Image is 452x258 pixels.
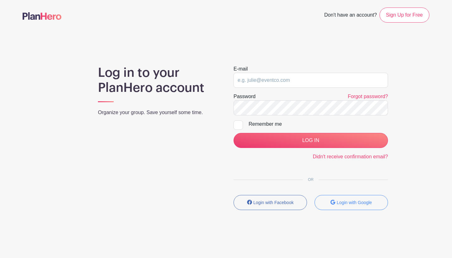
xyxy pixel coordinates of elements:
button: Login with Google [315,195,388,210]
label: E-mail [234,65,248,73]
p: Organize your group. Save yourself some time. [98,109,218,116]
a: Forgot password? [348,94,388,99]
small: Login with Facebook [253,200,293,205]
div: Remember me [249,120,388,128]
span: Don't have an account? [324,9,377,23]
input: e.g. julie@eventco.com [234,73,388,88]
a: Sign Up for Free [379,8,429,23]
button: Login with Facebook [234,195,307,210]
h1: Log in to your PlanHero account [98,65,218,95]
img: logo-507f7623f17ff9eddc593b1ce0a138ce2505c220e1c5a4e2b4648c50719b7d32.svg [23,12,62,20]
span: OR [303,177,319,182]
small: Login with Google [337,200,372,205]
a: Didn't receive confirmation email? [313,154,388,159]
input: LOG IN [234,133,388,148]
label: Password [234,93,256,100]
